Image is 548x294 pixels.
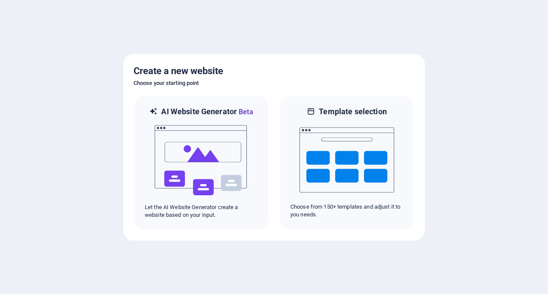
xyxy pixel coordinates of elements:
p: Choose from 150+ templates and adjust it to you needs. [290,203,403,219]
img: ai [154,117,249,203]
div: Template selectionChoose from 150+ templates and adjust it to you needs. [279,95,414,230]
p: Let the AI Website Generator create a website based on your input. [145,203,258,219]
h6: Choose your starting point [134,78,414,88]
h6: AI Website Generator [161,106,253,117]
h5: Create a new website [134,64,414,78]
h6: Template selection [319,106,386,117]
span: Beta [237,108,253,116]
div: AI Website GeneratorBetaaiLet the AI Website Generator create a website based on your input. [134,95,269,230]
